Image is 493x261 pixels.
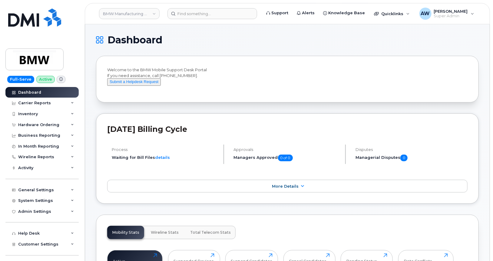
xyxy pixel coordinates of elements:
span: 0 [400,155,408,161]
h2: [DATE] Billing Cycle [107,125,468,134]
span: 0 of 0 [278,155,293,161]
span: More Details [272,184,299,189]
span: Wireline Stats [151,230,179,235]
a: Submit a Helpdesk Request [107,79,161,84]
iframe: Messenger Launcher [467,235,488,256]
h5: Managerial Disputes [356,155,468,161]
span: Dashboard [108,35,162,45]
span: Total Telecom Stats [190,230,231,235]
h5: Managers Approved [234,155,340,161]
a: details [155,155,170,160]
h4: Process [112,147,218,152]
h4: Approvals [234,147,340,152]
h4: Disputes [356,147,468,152]
div: Welcome to the BMW Mobile Support Desk Portal If you need assistance, call [PHONE_NUMBER]. [107,67,468,91]
li: Waiting for Bill Files [112,155,218,160]
button: Submit a Helpdesk Request [107,78,161,86]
